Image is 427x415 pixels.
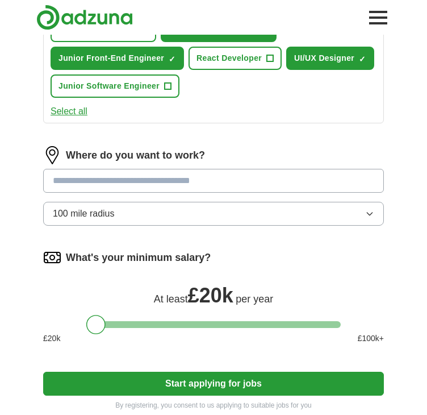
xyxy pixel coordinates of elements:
[294,52,354,64] span: UI/UX Designer
[188,284,233,307] span: £ 20k
[154,293,188,305] span: At least
[43,400,384,410] p: By registering, you consent to us applying to suitable jobs for you
[358,333,384,345] span: £ 100 k+
[66,148,205,163] label: Where do you want to work?
[196,52,262,64] span: React Developer
[189,47,282,70] button: React Developer
[58,52,164,64] span: Junior Front-End Engineer
[359,55,366,64] span: ✓
[169,55,175,64] span: ✓
[66,250,211,265] label: What's your minimum salary?
[43,202,384,226] button: 100 mile radius
[51,47,184,70] button: Junior Front-End Engineer✓
[36,5,133,30] img: Adzuna logo
[366,5,391,30] button: Toggle main navigation menu
[51,105,87,118] button: Select all
[43,146,61,164] img: location.png
[286,47,374,70] button: UI/UX Designer✓
[236,293,273,305] span: per year
[43,248,61,267] img: salary.png
[58,80,160,92] span: Junior Software Engineer
[51,74,179,98] button: Junior Software Engineer
[43,333,60,345] span: £ 20 k
[43,372,384,396] button: Start applying for jobs
[53,207,115,221] span: 100 mile radius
